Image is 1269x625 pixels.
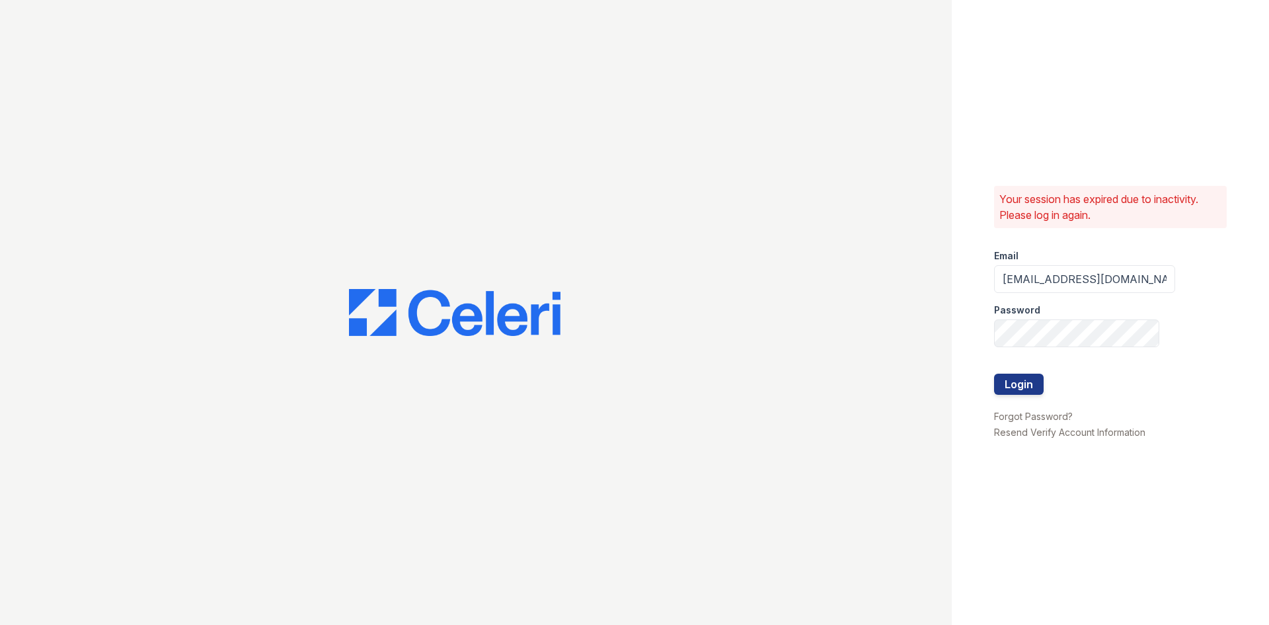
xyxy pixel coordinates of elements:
[994,374,1044,395] button: Login
[994,304,1040,317] label: Password
[999,191,1221,223] p: Your session has expired due to inactivity. Please log in again.
[994,427,1145,438] a: Resend Verify Account Information
[994,249,1019,263] label: Email
[994,411,1073,422] a: Forgot Password?
[349,289,560,337] img: CE_Logo_Blue-a8612792a0a2168367f1c8372b55b34899dd931a85d93a1a3d3e32e68fde9ad4.png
